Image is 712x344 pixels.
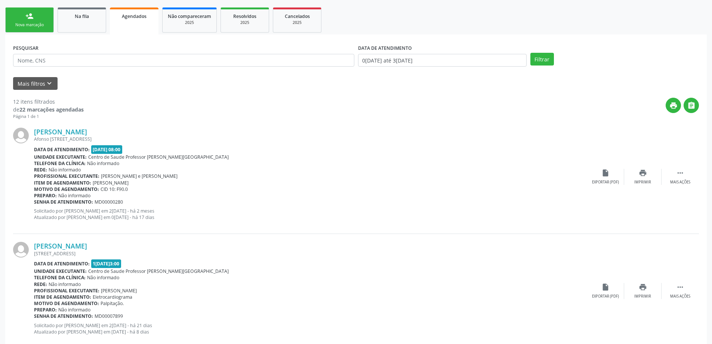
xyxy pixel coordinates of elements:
div: Mais ações [670,294,690,299]
div: 2025 [226,20,263,25]
div: Nova marcação [11,22,48,28]
input: Nome, CNS [13,54,354,67]
div: Imprimir [634,294,651,299]
div: de [13,106,84,113]
strong: 22 marcações agendadas [19,106,84,113]
b: Item de agendamento: [34,180,91,186]
i:  [676,169,684,177]
span: Não informado [49,167,81,173]
b: Motivo de agendamento: [34,300,99,307]
span: Não informado [58,192,90,199]
div: 2025 [278,20,316,25]
p: Solicitado por [PERSON_NAME] em 2[DATE] - há 2 meses Atualizado por [PERSON_NAME] em 0[DATE] - há... [34,208,587,220]
span: Resolvidos [233,13,256,19]
div: 2025 [168,20,211,25]
i: insert_drive_file [601,283,610,291]
div: Exportar (PDF) [592,294,619,299]
b: Telefone da clínica: [34,274,86,281]
b: Preparo: [34,307,57,313]
span: Não informado [87,274,119,281]
span: Não compareceram [168,13,211,19]
span: MD00000280 [95,199,123,205]
span: Na fila [75,13,89,19]
button: Mais filtroskeyboard_arrow_down [13,77,58,90]
span: [PERSON_NAME] [93,180,129,186]
i: keyboard_arrow_down [45,79,53,88]
span: Cancelados [285,13,310,19]
span: Não informado [58,307,90,313]
i: print [639,169,647,177]
button:  [684,98,699,113]
span: 1[DATE]3:00 [91,259,121,268]
div: Página 1 de 1 [13,113,84,120]
b: Item de agendamento: [34,294,91,300]
div: Imprimir [634,180,651,185]
b: Unidade executante: [34,268,87,274]
b: Motivo de agendamento: [34,186,99,192]
label: DATA DE ATENDIMENTO [358,42,412,54]
div: Exportar (PDF) [592,180,619,185]
b: Data de atendimento: [34,261,90,267]
p: Solicitado por [PERSON_NAME] em 2[DATE] - há 21 dias Atualizado por [PERSON_NAME] em [DATE] - há ... [34,322,587,335]
b: Senha de atendimento: [34,199,93,205]
b: Preparo: [34,192,57,199]
div: [STREET_ADDRESS] [34,250,587,257]
button: Filtrar [530,53,554,66]
img: img [13,242,29,258]
div: Afonso [STREET_ADDRESS] [34,136,587,142]
img: img [13,128,29,143]
b: Telefone da clínica: [34,160,86,167]
span: Centro de Saude Professor [PERSON_NAME][GEOGRAPHIC_DATA] [88,268,229,274]
span: Não informado [49,281,81,287]
i:  [687,101,696,110]
b: Profissional executante: [34,287,99,294]
b: Data de atendimento: [34,146,90,153]
b: Unidade executante: [34,154,87,160]
b: Senha de atendimento: [34,313,93,319]
div: Mais ações [670,180,690,185]
span: MD00007899 [95,313,123,319]
div: person_add [25,12,34,20]
span: Eletrocardiograma [93,294,132,300]
div: 12 itens filtrados [13,98,84,106]
a: [PERSON_NAME] [34,128,87,136]
span: Agendados [122,13,147,19]
span: Palpitação. [101,300,124,307]
span: [DATE] 08:00 [91,145,123,154]
b: Rede: [34,167,47,173]
b: Profissional executante: [34,173,99,179]
button: print [666,98,681,113]
input: Selecione um intervalo [358,54,527,67]
i:  [676,283,684,291]
i: print [639,283,647,291]
span: Centro de Saude Professor [PERSON_NAME][GEOGRAPHIC_DATA] [88,154,229,160]
span: Não informado [87,160,119,167]
i: print [669,101,678,110]
label: PESQUISAR [13,42,38,54]
span: [PERSON_NAME] [101,287,137,294]
span: CID 10: F90.0 [101,186,128,192]
b: Rede: [34,281,47,287]
i: insert_drive_file [601,169,610,177]
a: [PERSON_NAME] [34,242,87,250]
span: [PERSON_NAME] e [PERSON_NAME] [101,173,178,179]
